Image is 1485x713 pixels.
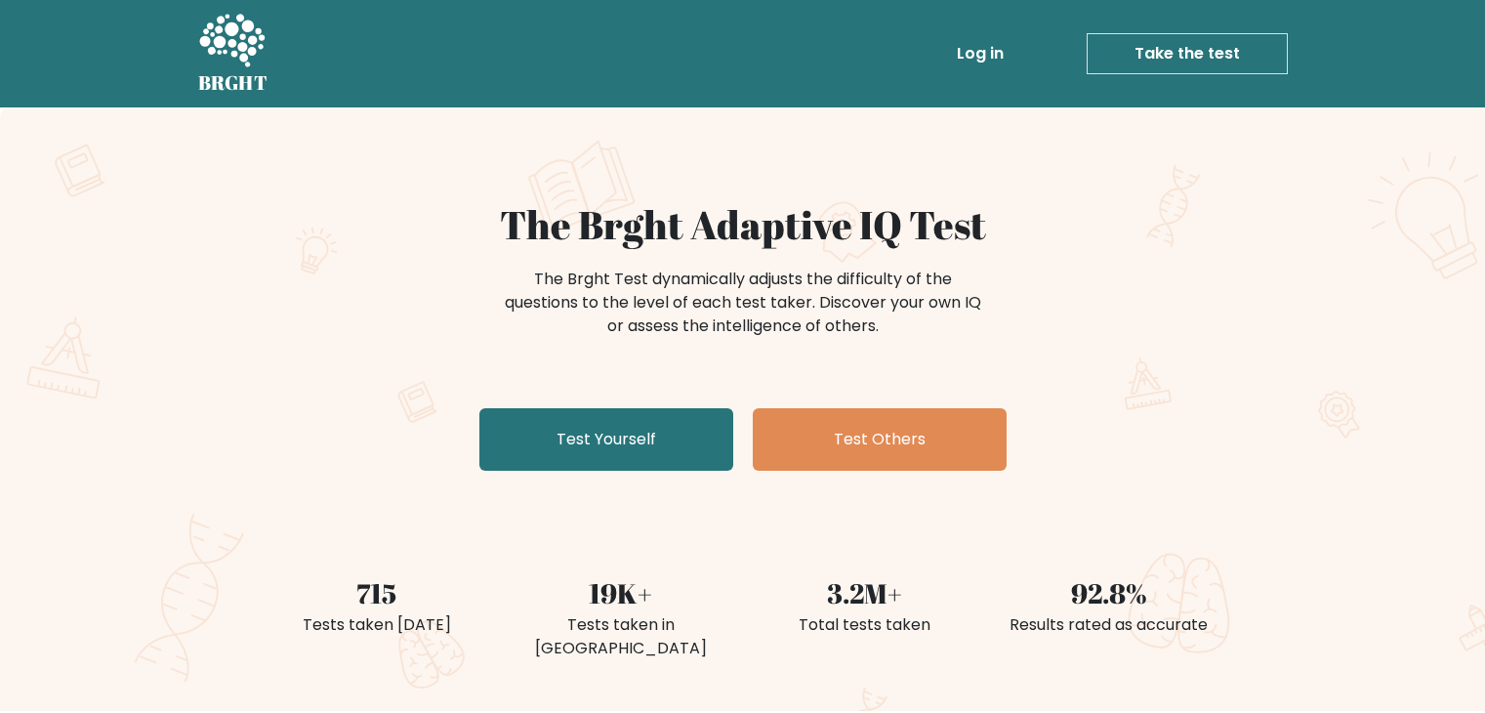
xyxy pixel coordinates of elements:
[198,8,268,100] a: BRGHT
[755,613,975,637] div: Total tests taken
[198,71,268,95] h5: BRGHT
[949,34,1011,73] a: Log in
[267,572,487,613] div: 715
[1087,33,1288,74] a: Take the test
[511,572,731,613] div: 19K+
[999,613,1219,637] div: Results rated as accurate
[267,613,487,637] div: Tests taken [DATE]
[755,572,975,613] div: 3.2M+
[511,613,731,660] div: Tests taken in [GEOGRAPHIC_DATA]
[267,201,1219,248] h1: The Brght Adaptive IQ Test
[499,268,987,338] div: The Brght Test dynamically adjusts the difficulty of the questions to the level of each test take...
[479,408,733,471] a: Test Yourself
[999,572,1219,613] div: 92.8%
[753,408,1007,471] a: Test Others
